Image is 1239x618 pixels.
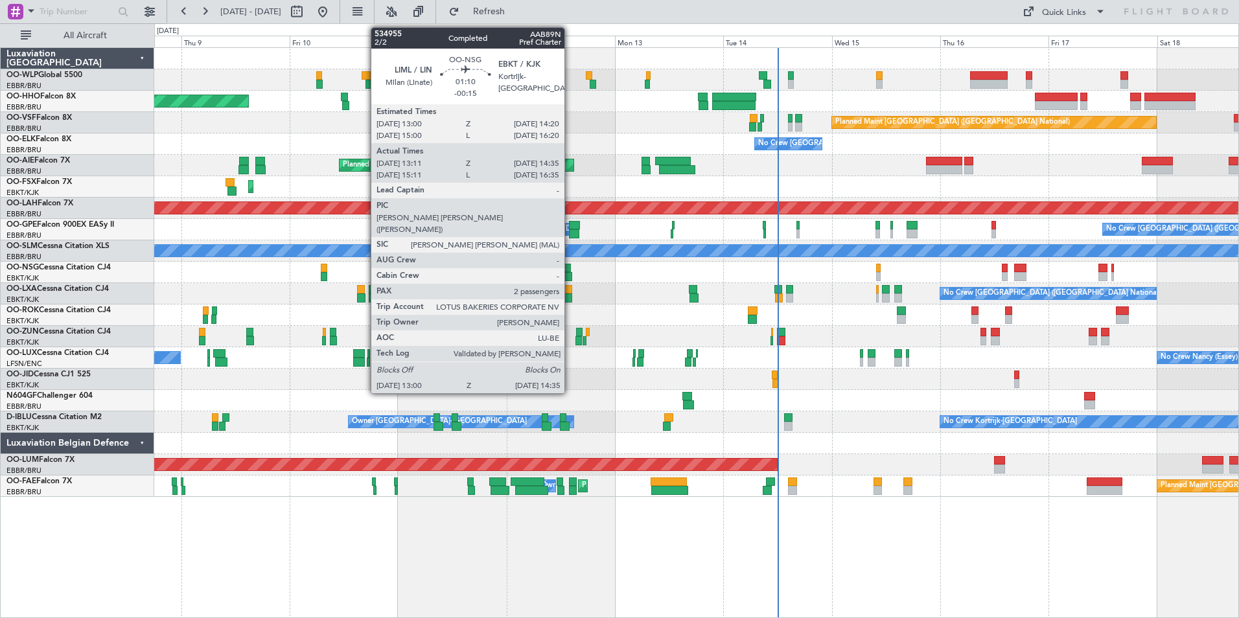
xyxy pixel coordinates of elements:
a: OO-SLMCessna Citation XLS [6,242,110,250]
a: OO-AIEFalcon 7X [6,157,70,165]
a: OO-LAHFalcon 7X [6,200,73,207]
span: OO-FSX [6,178,36,186]
a: OO-GPEFalcon 900EX EASy II [6,221,114,229]
a: EBKT/KJK [6,316,39,326]
a: OO-ZUNCessna Citation CJ4 [6,328,111,336]
span: OO-LAH [6,200,38,207]
a: OO-LUMFalcon 7X [6,456,75,464]
a: EBBR/BRU [6,252,41,262]
span: OO-LUX [6,349,37,357]
div: Owner [GEOGRAPHIC_DATA]-[GEOGRAPHIC_DATA] [352,412,527,431]
a: OO-FSXFalcon 7X [6,178,72,186]
span: OO-ELK [6,135,36,143]
span: OO-VSF [6,114,36,122]
a: EBBR/BRU [6,166,41,176]
span: OO-NSG [6,264,39,271]
span: Refresh [462,7,516,16]
a: OO-FAEFalcon 7X [6,477,72,485]
input: Trip Number [40,2,114,21]
a: EBBR/BRU [6,209,41,219]
a: OO-WLPGlobal 5500 [6,71,82,79]
span: [DATE] - [DATE] [220,6,281,17]
div: No Crew Kortrijk-[GEOGRAPHIC_DATA] [944,412,1077,431]
a: EBBR/BRU [6,145,41,155]
div: No Crew Nancy (Essey) [1161,348,1238,367]
a: EBKT/KJK [6,423,39,433]
a: D-IBLUCessna Citation M2 [6,413,102,421]
div: No Crew [GEOGRAPHIC_DATA] ([GEOGRAPHIC_DATA] National) [944,284,1161,303]
div: Wed 15 [832,36,940,47]
a: EBKT/KJK [6,380,39,390]
a: EBBR/BRU [6,487,41,497]
a: EBBR/BRU [6,402,41,411]
a: OO-LXACessna Citation CJ4 [6,285,109,293]
span: OO-LXA [6,285,37,293]
span: OO-LUM [6,456,39,464]
div: No Crew [GEOGRAPHIC_DATA] ([GEOGRAPHIC_DATA] National) [758,134,975,154]
div: Quick Links [1042,6,1086,19]
div: Planned Maint Melsbroek Air Base [582,476,695,496]
a: EBKT/KJK [6,273,39,283]
div: Planned Maint [GEOGRAPHIC_DATA] ([GEOGRAPHIC_DATA] National) [835,113,1070,132]
span: OO-GPE [6,221,37,229]
div: No Crew [GEOGRAPHIC_DATA] ([GEOGRAPHIC_DATA] National) [401,220,618,239]
span: N604GF [6,392,37,400]
div: Thu 16 [940,36,1048,47]
span: OO-WLP [6,71,38,79]
a: OO-VSFFalcon 8X [6,114,72,122]
span: OO-ZUN [6,328,39,336]
div: Sun 12 [507,36,615,47]
a: EBKT/KJK [6,338,39,347]
a: OO-HHOFalcon 8X [6,93,76,100]
a: EBBR/BRU [6,466,41,475]
a: EBBR/BRU [6,102,41,112]
div: Tue 14 [723,36,831,47]
a: OO-JIDCessna CJ1 525 [6,371,91,378]
div: Fri 17 [1048,36,1157,47]
span: OO-JID [6,371,34,378]
a: EBKT/KJK [6,295,39,304]
span: OO-SLM [6,242,38,250]
button: Refresh [443,1,520,22]
a: OO-LUXCessna Citation CJ4 [6,349,109,357]
span: OO-ROK [6,306,39,314]
span: OO-HHO [6,93,40,100]
a: OO-NSGCessna Citation CJ4 [6,264,111,271]
a: EBBR/BRU [6,124,41,133]
div: Mon 13 [615,36,723,47]
div: Sat 11 [398,36,506,47]
span: OO-FAE [6,477,36,485]
div: [DATE] [157,26,179,37]
a: OO-ROKCessna Citation CJ4 [6,306,111,314]
span: OO-AIE [6,157,34,165]
div: Planned Maint Kortrijk-[GEOGRAPHIC_DATA] [252,177,403,196]
div: Thu 9 [181,36,290,47]
a: EBBR/BRU [6,231,41,240]
button: All Aircraft [14,25,141,46]
a: LFSN/ENC [6,359,42,369]
a: OO-ELKFalcon 8X [6,135,71,143]
a: EBKT/KJK [6,188,39,198]
div: Planned Maint [GEOGRAPHIC_DATA] ([GEOGRAPHIC_DATA]) [343,155,547,175]
span: All Aircraft [34,31,137,40]
a: N604GFChallenger 604 [6,392,93,400]
button: Quick Links [1016,1,1112,22]
div: Fri 10 [290,36,398,47]
a: EBBR/BRU [6,81,41,91]
span: D-IBLU [6,413,32,421]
